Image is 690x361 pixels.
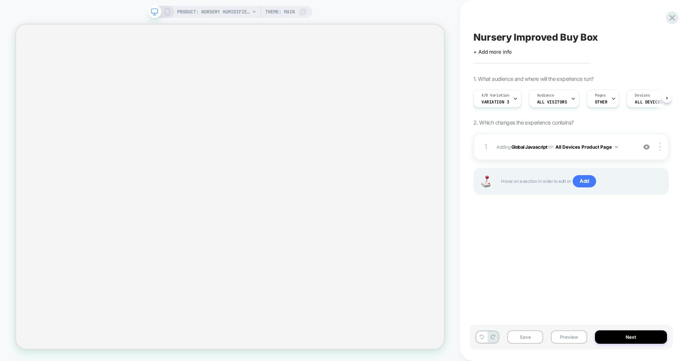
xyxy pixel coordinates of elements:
span: Audience [537,93,554,98]
span: 2. Which changes the experience contains? [473,119,573,126]
span: OTHER [595,99,608,105]
span: ALL DEVICES [635,99,662,105]
img: down arrow [615,146,618,148]
b: Global Javascript [511,144,547,149]
span: Devices [635,93,650,98]
span: Hover on a section in order to edit or [501,175,660,187]
span: on [548,143,553,151]
span: Theme: MAIN [265,6,295,18]
span: PRODUCT: Nursery Humidifier 2.0 [little dreams by canopy] [177,6,250,18]
button: Preview [551,330,587,344]
span: All Visitors [537,99,567,105]
span: + Add more info [473,49,512,55]
span: A/B Variation [481,93,509,98]
img: Joystick [478,176,493,187]
div: 1 [482,140,490,154]
img: close [659,143,661,151]
button: Save [507,330,543,344]
button: All Devices Product Page [555,142,618,152]
img: crossed eye [643,144,650,150]
span: 1. What audience and where will the experience run? [473,75,593,82]
span: Variation 3 [481,99,509,105]
span: Pages [595,93,606,98]
span: Adding [496,142,632,152]
span: Add [573,175,596,187]
button: Next [595,330,667,344]
span: Nursery Improved Buy Box [473,31,598,43]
